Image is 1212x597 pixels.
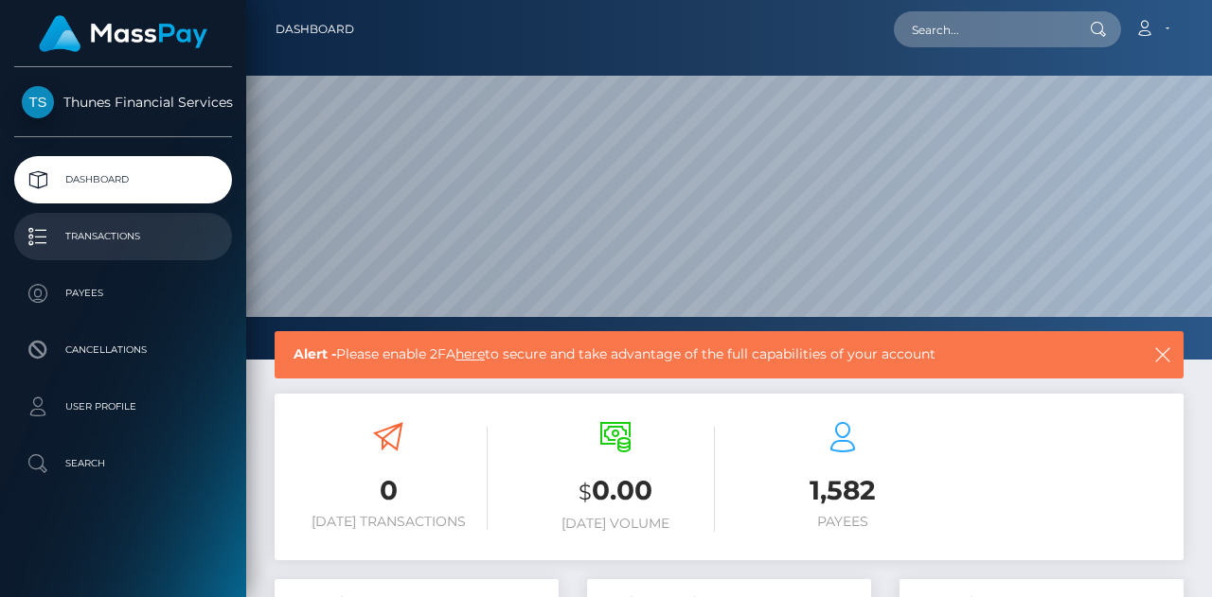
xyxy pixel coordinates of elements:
[14,440,232,487] a: Search
[743,514,942,530] h6: Payees
[894,11,1072,47] input: Search...
[14,156,232,203] a: Dashboard
[22,336,224,364] p: Cancellations
[14,213,232,260] a: Transactions
[294,344,1069,364] span: Please enable 2FA to secure and take advantage of the full capabilities of your account
[14,94,232,111] span: Thunes Financial Services
[22,222,224,251] p: Transactions
[22,279,224,307] p: Payees
[276,9,354,49] a: Dashboard
[289,514,488,530] h6: [DATE] Transactions
[22,86,54,118] img: Thunes Financial Services
[22,166,224,194] p: Dashboard
[455,345,485,362] a: here
[14,326,232,374] a: Cancellations
[289,472,488,509] h3: 0
[743,472,942,509] h3: 1,582
[22,449,224,478] p: Search
[39,15,207,52] img: MassPay Logo
[516,472,715,511] h3: 0.00
[516,516,715,532] h6: [DATE] Volume
[579,479,592,505] small: $
[14,383,232,430] a: User Profile
[14,270,232,317] a: Payees
[22,393,224,421] p: User Profile
[294,345,336,362] b: Alert -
